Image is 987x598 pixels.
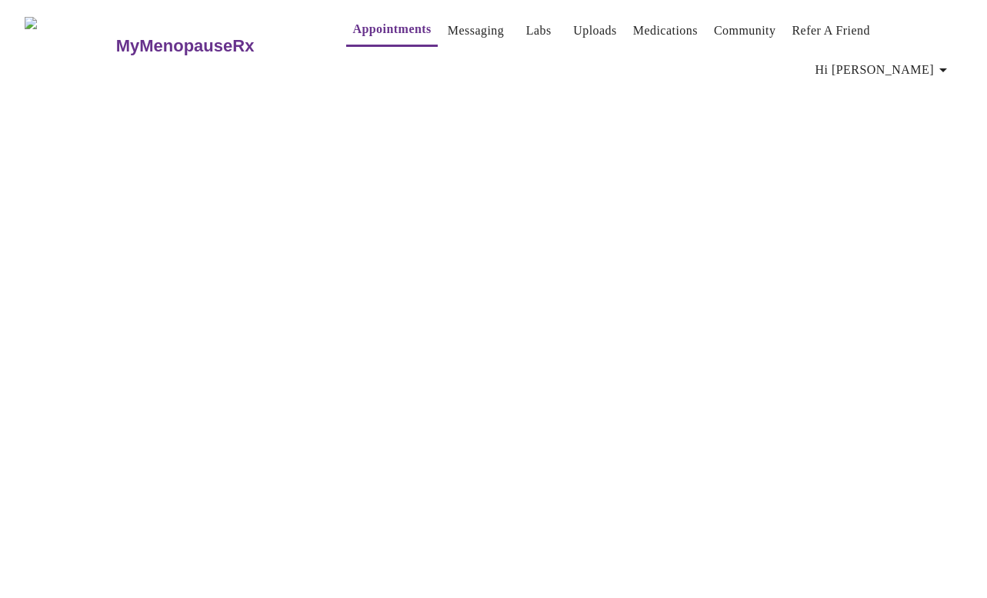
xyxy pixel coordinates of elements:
button: Hi [PERSON_NAME] [809,55,959,85]
button: Appointments [346,14,437,47]
button: Refer a Friend [785,15,876,46]
a: Medications [633,20,698,42]
a: Appointments [352,18,431,40]
a: Refer a Friend [792,20,870,42]
span: Hi [PERSON_NAME] [815,59,952,81]
a: Messaging [448,20,504,42]
button: Labs [514,15,563,46]
button: Messaging [442,15,510,46]
img: MyMenopauseRx Logo [25,17,114,75]
a: Community [714,20,776,42]
button: Uploads [567,15,623,46]
a: Labs [526,20,552,42]
button: Community [708,15,782,46]
a: MyMenopauseRx [114,19,315,73]
button: Medications [627,15,704,46]
h3: MyMenopauseRx [116,36,255,56]
a: Uploads [573,20,617,42]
